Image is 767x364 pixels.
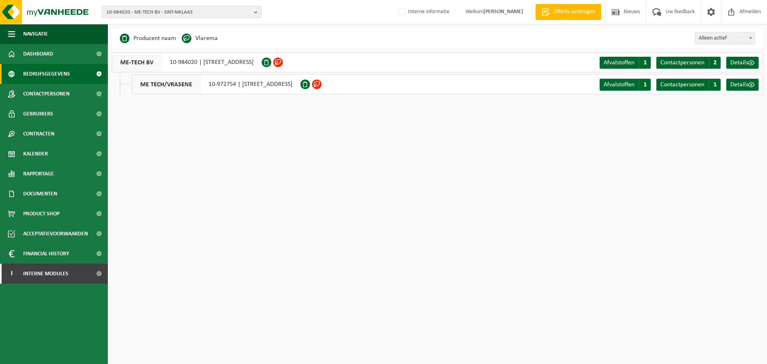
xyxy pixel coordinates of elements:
span: Afvalstoffen [604,60,634,66]
span: ME-TECH BV [112,53,162,72]
span: I [8,264,15,284]
a: Contactpersonen 1 [656,79,721,91]
span: Rapportage [23,164,54,184]
span: Interne modules [23,264,68,284]
span: 1 [709,79,721,91]
span: Kalender [23,144,48,164]
div: 10-984020 | [STREET_ADDRESS] [112,52,262,72]
span: Product Shop [23,204,60,224]
span: Contactpersonen [660,60,704,66]
span: Documenten [23,184,57,204]
span: Contactpersonen [23,84,70,104]
a: Afvalstoffen 1 [600,79,651,91]
span: Offerte aanvragen [552,8,597,16]
span: Dashboard [23,44,53,64]
span: Contracten [23,124,54,144]
span: Contactpersonen [660,82,704,88]
label: Interne informatie [397,6,449,18]
button: 10-984020 - ME-TECH BV - SINT-NIKLAAS [102,6,262,18]
span: Details [730,60,748,66]
span: 10-984020 - ME-TECH BV - SINT-NIKLAAS [106,6,251,18]
span: 2 [709,57,721,69]
a: Contactpersonen 2 [656,57,721,69]
span: 1 [639,79,651,91]
span: Afvalstoffen [604,82,634,88]
span: Acceptatievoorwaarden [23,224,88,244]
span: Navigatie [23,24,48,44]
span: Gebruikers [23,104,53,124]
li: Vlarema [182,32,218,44]
a: Details [726,79,759,91]
span: Financial History [23,244,69,264]
div: 10-972754 | [STREET_ADDRESS] [132,74,300,94]
a: Afvalstoffen 1 [600,57,651,69]
span: ME TECH/VRASENE [132,75,201,94]
span: Alleen actief [695,33,755,44]
strong: [PERSON_NAME] [483,9,523,15]
span: 1 [639,57,651,69]
span: Bedrijfsgegevens [23,64,70,84]
a: Details [726,57,759,69]
li: Producent naam [120,32,176,44]
span: Details [730,82,748,88]
span: Alleen actief [695,32,755,44]
a: Offerte aanvragen [535,4,601,20]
